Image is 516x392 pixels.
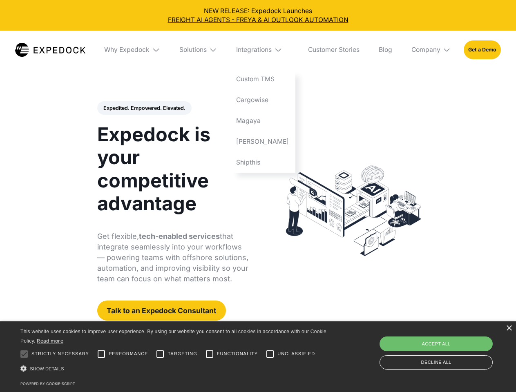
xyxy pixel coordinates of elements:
[173,31,223,69] div: Solutions
[30,366,64,371] span: Show details
[37,338,63,344] a: Read more
[168,350,197,357] span: Targeting
[104,46,150,54] div: Why Expedock
[31,350,89,357] span: Strictly necessary
[20,329,326,344] span: This website uses cookies to improve user experience. By using our website you consent to all coo...
[230,31,295,69] div: Integrations
[20,363,329,374] div: Show details
[97,301,226,321] a: Talk to an Expedock Consultant
[7,16,510,24] a: FREIGHT AI AGENTS - FREYA & AI OUTLOOK AUTOMATION
[372,31,398,69] a: Blog
[277,350,315,357] span: Unclassified
[302,31,366,69] a: Customer Stories
[97,231,249,284] p: Get flexible, that integrate seamlessly into your workflows — powering teams with offshore soluti...
[405,31,457,69] div: Company
[230,110,295,131] a: Magaya
[230,152,295,173] a: Shipthis
[230,90,295,111] a: Cargowise
[236,46,272,54] div: Integrations
[464,40,501,59] a: Get a Demo
[217,350,258,357] span: Functionality
[230,69,295,173] nav: Integrations
[98,31,167,69] div: Why Expedock
[7,7,510,24] div: NEW RELEASE: Expedock Launches
[139,232,220,241] strong: tech-enabled services
[179,46,207,54] div: Solutions
[380,304,516,392] iframe: Chat Widget
[97,123,249,215] h1: Expedock is your competitive advantage
[230,131,295,152] a: [PERSON_NAME]
[20,381,75,386] a: Powered by cookie-script
[411,46,440,54] div: Company
[230,69,295,90] a: Custom TMS
[109,350,148,357] span: Performance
